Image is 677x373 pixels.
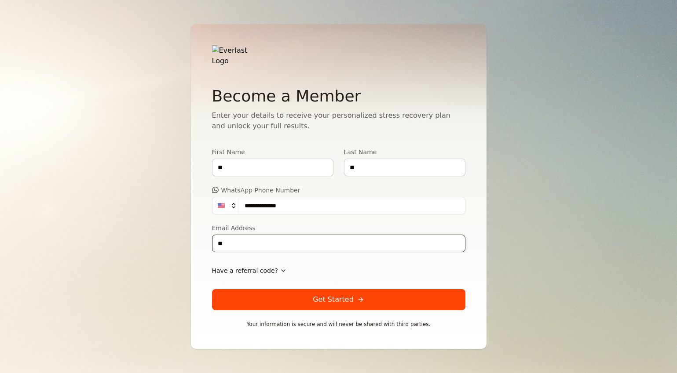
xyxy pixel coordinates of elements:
button: Have a referral code? [212,263,287,279]
div: Get Started [313,294,364,305]
img: Everlast Logo [212,45,260,66]
label: WhatsApp Phone Number [212,187,465,193]
label: Last Name [344,149,465,155]
label: Email Address [212,225,465,231]
h2: Become a Member [212,87,465,105]
label: First Name [212,149,333,155]
button: Get Started [212,289,465,310]
span: Have a referral code? [212,266,278,275]
p: Your information is secure and will never be shared with third parties. [212,321,465,328]
p: Enter your details to receive your personalized stress recovery plan and unlock your full results. [212,110,465,131]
